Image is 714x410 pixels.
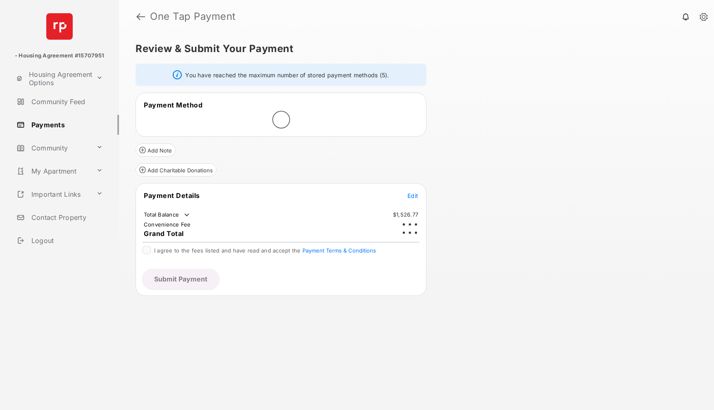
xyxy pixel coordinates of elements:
button: Add Charitable Donations [136,163,217,176]
td: $1,526.77 [393,211,419,218]
strong: One Tap Payment [150,12,236,21]
button: Add Note [136,143,176,157]
p: - Housing Agreement #15707951 [15,52,104,60]
a: Logout [13,231,119,250]
div: You have reached the maximum number of stored payment methods (5). [136,64,426,86]
td: Total Balance [143,211,191,219]
a: Community Feed [13,92,119,112]
a: Community [13,138,93,158]
h5: Review & Submit Your Payment [136,44,691,54]
button: Submit Payment [143,269,219,289]
button: I agree to the fees listed and have read and accept the [302,247,376,254]
span: Payment Details [144,191,200,200]
a: Important Links [13,184,93,204]
span: Edit [407,192,418,199]
span: Payment Method [144,101,202,109]
a: My Apartment [13,161,93,181]
span: I agree to the fees listed and have read and accept the [154,247,376,254]
a: Housing Agreement Options [13,69,93,88]
img: svg+xml;base64,PHN2ZyB4bWxucz0iaHR0cDovL3d3dy53My5vcmcvMjAwMC9zdmciIHdpZHRoPSI2NCIgaGVpZ2h0PSI2NC... [46,13,73,40]
button: Edit [407,191,418,200]
a: Payments [13,115,119,135]
a: Contact Property [13,207,119,227]
td: Convenience Fee [143,221,191,228]
span: Grand Total [144,229,184,238]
